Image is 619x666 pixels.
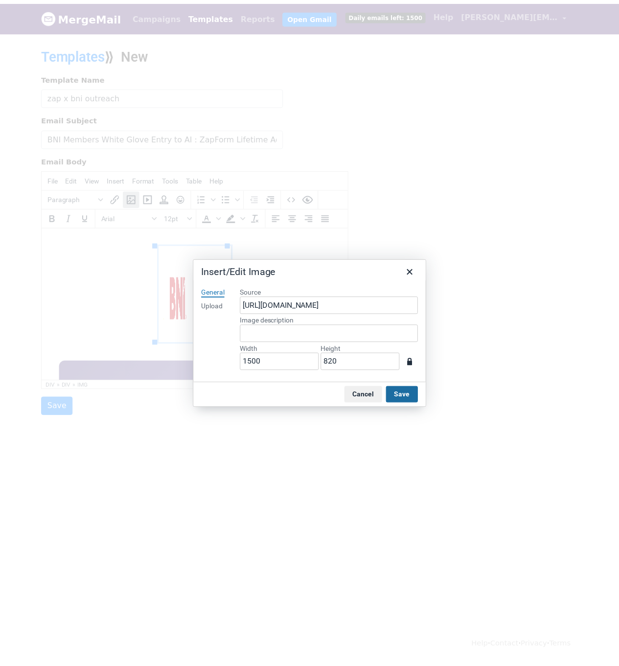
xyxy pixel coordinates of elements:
h1: Welcome to the Future [32,148,277,173]
label: Image description [243,316,423,324]
label: Width [243,344,322,353]
div: Upload [204,301,225,311]
button: Close [406,263,423,279]
div: Insert/Edit Image [204,265,279,277]
label: Height [324,344,404,353]
button: Cancel [348,387,387,403]
button: Save [390,387,423,403]
img: image%20(1).png [118,18,192,115]
label: Source [243,287,423,296]
button: Constrain proportions [406,353,423,370]
div: General [204,287,227,297]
